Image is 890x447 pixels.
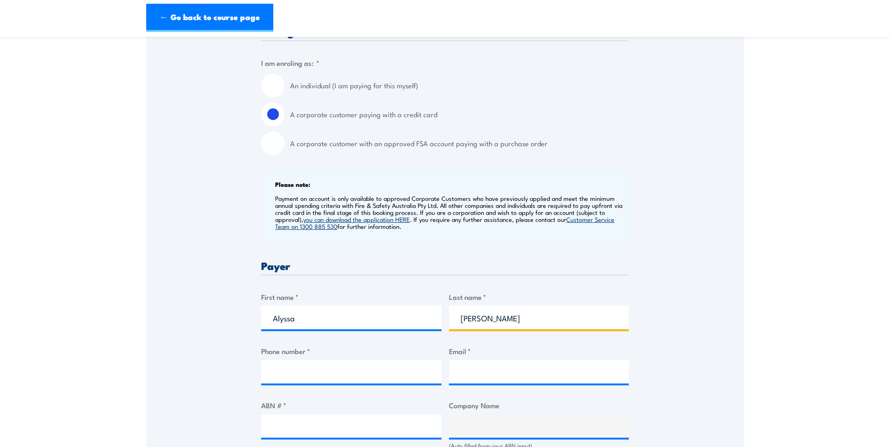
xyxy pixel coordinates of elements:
[261,260,629,271] h3: Payer
[290,74,629,97] label: An individual (I am paying for this myself)
[146,4,273,32] a: ← Go back to course page
[303,215,410,223] a: you can download the application HERE
[290,132,629,155] label: A corporate customer with an approved FSA account paying with a purchase order
[275,179,310,189] b: Please note:
[290,103,629,126] label: A corporate customer paying with a credit card
[261,57,320,68] legend: I am enroling as:
[261,346,441,356] label: Phone number
[449,346,629,356] label: Email
[449,400,629,411] label: Company Name
[449,291,629,302] label: Last name
[261,400,441,411] label: ABN #
[261,26,629,37] h3: Billing details
[261,291,441,302] label: First name
[275,195,627,230] p: Payment on account is only available to approved Corporate Customers who have previously applied ...
[275,215,614,230] a: Customer Service Team on 1300 885 530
